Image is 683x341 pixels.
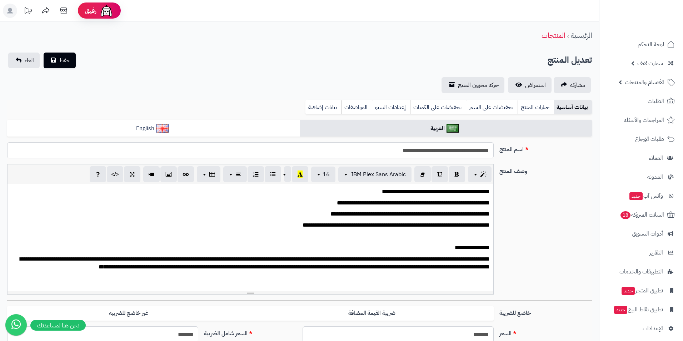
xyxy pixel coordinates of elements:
span: IBM Plex Sans Arabic [351,170,406,179]
a: بيانات إضافية [305,100,341,114]
label: وصف المنتج [497,164,595,176]
label: اسم المنتج [497,142,595,154]
a: تطبيق نقاط البيعجديد [604,301,679,318]
a: الطلبات [604,93,679,110]
label: ضريبة القيمة المضافة [250,306,494,321]
img: English [156,124,169,133]
a: وآتس آبجديد [604,187,679,204]
a: العربية [300,120,592,137]
label: السعر شامل الضريبة [201,326,300,338]
img: logo-2.png [634,20,676,35]
span: سمارت لايف [637,58,663,68]
button: حفظ [44,53,76,68]
span: حركة مخزون المنتج [458,81,499,89]
h2: تعديل المنتج [548,53,592,68]
span: حفظ [59,56,70,65]
a: المراجعات والأسئلة [604,112,679,129]
span: 18 [620,211,630,219]
a: المواصفات [341,100,372,114]
a: تخفيضات على الكميات [410,100,466,114]
a: مشاركه [554,77,591,93]
span: مشاركه [570,81,585,89]
img: العربية [447,124,459,133]
button: IBM Plex Sans Arabic [338,167,412,182]
label: غير خاضع للضريبه [7,306,250,321]
span: الطلبات [648,96,664,106]
a: المدونة [604,168,679,186]
span: المراجعات والأسئلة [624,115,664,125]
a: السلات المتروكة18 [604,206,679,223]
span: لوحة التحكم [638,39,664,49]
span: التطبيقات والخدمات [619,267,663,277]
span: السلات المتروكة [620,210,664,220]
span: 16 [323,170,330,179]
span: الأقسام والمنتجات [625,77,664,87]
span: رفيق [85,6,96,15]
a: خيارات المنتج [518,100,554,114]
a: التطبيقات والخدمات [604,263,679,280]
span: جديد [622,287,635,295]
a: الرئيسية [571,30,592,41]
span: المدونة [647,172,663,182]
a: English [7,120,300,137]
span: تطبيق المتجر [621,286,663,296]
a: استعراض [508,77,552,93]
span: الغاء [25,56,34,65]
a: الغاء [8,53,40,68]
a: المنتجات [542,30,565,41]
a: حركة مخزون المنتج [442,77,504,93]
a: بيانات أساسية [554,100,592,114]
span: استعراض [525,81,546,89]
a: طلبات الإرجاع [604,130,679,148]
a: إعدادات السيو [372,100,410,114]
a: تطبيق المتجرجديد [604,282,679,299]
a: أدوات التسويق [604,225,679,242]
span: طلبات الإرجاع [635,134,664,144]
a: تخفيضات على السعر [466,100,518,114]
span: أدوات التسويق [632,229,663,239]
span: جديد [614,306,627,314]
span: التقارير [649,248,663,258]
a: تحديثات المنصة [19,4,37,20]
button: 16 [311,167,335,182]
label: خاضع للضريبة [497,306,595,317]
span: وآتس آب [629,191,663,201]
a: لوحة التحكم [604,36,679,53]
a: الإعدادات [604,320,679,337]
a: العملاء [604,149,679,167]
span: تطبيق نقاط البيع [613,305,663,315]
span: جديد [629,192,643,200]
span: العملاء [649,153,663,163]
img: ai-face.png [99,4,114,18]
a: التقارير [604,244,679,261]
span: الإعدادات [643,323,663,333]
label: السعر [497,326,595,338]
